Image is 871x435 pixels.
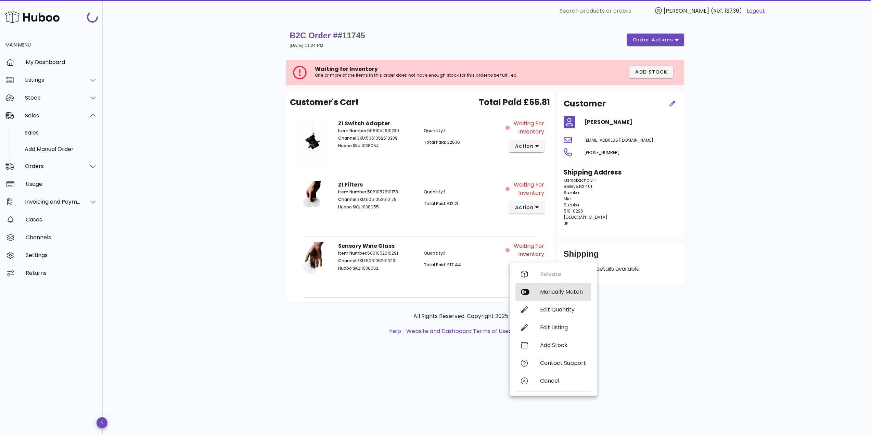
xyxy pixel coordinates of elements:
img: Product Image [295,119,330,166]
p: 5061052610178 [338,196,416,203]
span: Channel SKU: [338,135,366,141]
li: and [404,327,593,335]
button: action [509,201,545,214]
span: Quantity: [424,189,444,195]
span: action [515,143,534,150]
span: Believe.N2 401 [564,183,592,189]
p: 5061052610239 [338,135,416,141]
small: [DATE] 11:24 PM [290,43,323,48]
img: Product Image [295,181,330,227]
img: Product Image [295,242,330,288]
span: Total Paid: £12.21 [424,201,458,206]
strong: Z1 Switch Adapter [338,119,390,127]
div: Invoicing and Payments [25,199,81,205]
span: Suzuka [564,202,579,208]
h3: Shipping Address [564,168,679,177]
div: Returns [26,270,97,276]
span: Item Number: [338,128,367,133]
div: My Dashboard [26,59,97,65]
div: Channels [26,234,97,241]
p: 1 [424,189,501,195]
span: Channel SKU: [338,196,366,202]
span: Total Paid: £26.16 [424,139,460,145]
div: Sales [25,129,97,136]
span: Waiting for Inventory [511,242,544,258]
span: Channel SKU: [338,258,366,264]
p: 1038054 [338,143,416,149]
span: [GEOGRAPHIC_DATA] [564,214,607,220]
h4: [PERSON_NAME] [584,118,679,126]
button: order actions [627,34,684,46]
span: Customer's Cart [290,96,359,108]
div: Edit Listing [540,324,586,331]
div: Shipping [564,248,679,265]
p: One or more of the items in this order does not have enough stock for this order to be fulfilled. [315,73,557,78]
span: Huboo SKU: [338,265,361,271]
div: Usage [26,181,97,187]
div: Add Manual Order [25,146,97,152]
a: help [389,327,401,335]
div: Sales [25,112,81,119]
span: Item Number: [338,250,367,256]
span: Item Number: [338,189,367,195]
p: 1 [424,250,501,256]
span: [EMAIL_ADDRESS][DOMAIN_NAME] [584,137,653,143]
a: Logout [747,7,765,15]
span: #11745 [338,31,365,40]
button: action [509,263,545,275]
span: [PHONE_NUMBER] [584,150,620,155]
div: Listings [25,77,81,83]
div: Manually Match [540,289,586,295]
p: 1038062 [338,265,416,271]
span: Mie [564,196,571,202]
p: 5061052610178 [338,189,416,195]
div: Edit Quantity [540,306,586,313]
span: order actions [632,36,674,43]
div: Contact Support [540,360,586,366]
p: 1 [424,128,501,134]
span: Quantity: [424,250,444,256]
div: Add Stock [540,342,586,348]
p: 5061052610291 [338,258,416,264]
p: 5061052610239 [338,128,416,134]
span: Huboo SKU: [338,143,361,149]
div: Cancel [540,378,586,384]
span: Waiting for Inventory [315,65,378,73]
strong: Z1 Filters [338,181,363,189]
a: Website and Dashboard Terms of Use [406,327,509,335]
span: 510-0226 [564,208,583,214]
div: Cases [26,216,97,223]
span: Kishiokacho 3-1 [564,177,597,183]
h2: Customer [564,98,606,110]
button: action [509,140,545,152]
span: Total Paid: £17.44 [424,262,461,268]
div: Orders [25,163,81,169]
p: No shipping details available [564,265,679,273]
strong: Sensory Wine Glass [338,242,395,250]
span: Huboo SKU: [338,204,361,210]
img: Huboo Logo [5,10,60,24]
p: 5061052610291 [338,250,416,256]
span: (Ref: 13736) [711,7,742,15]
span: Suzuka [564,190,579,195]
span: JP [564,220,568,226]
span: Quantity: [424,128,444,133]
span: Add Stock [635,68,668,76]
p: 1038055 [338,204,416,210]
span: action [515,204,534,211]
p: All Rights Reserved. Copyright 2025 - [DOMAIN_NAME] [291,312,683,320]
span: Total Paid £55.81 [479,96,550,108]
div: Settings [26,252,97,258]
button: Add Stock [629,66,673,78]
span: Waiting for Inventory [511,119,544,136]
strong: B2C Order # [290,31,365,40]
span: Waiting for Inventory [511,181,544,197]
div: Stock [25,94,81,101]
span: [PERSON_NAME] [664,7,709,15]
